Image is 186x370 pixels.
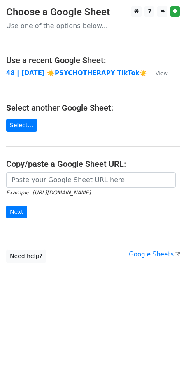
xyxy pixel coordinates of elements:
input: Next [6,206,27,218]
input: Paste your Google Sheet URL here [6,172,176,188]
h4: Copy/paste a Google Sheet URL: [6,159,180,169]
p: Use one of the options below... [6,21,180,30]
h4: Select another Google Sheet: [6,103,180,113]
small: View [156,70,168,76]
a: Google Sheets [129,251,180,258]
a: 48 | [DATE] ☀️PSYCHOTHERAPY TikTok☀️ [6,69,147,77]
a: Select... [6,119,37,132]
h4: Use a recent Google Sheet: [6,55,180,65]
a: View [147,69,168,77]
h3: Choose a Google Sheet [6,6,180,18]
small: Example: [URL][DOMAIN_NAME] [6,190,91,196]
a: Need help? [6,250,46,263]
